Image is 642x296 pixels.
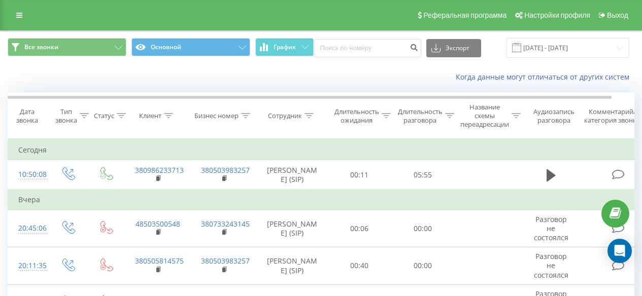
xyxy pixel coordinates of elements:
[135,256,184,266] a: 380505814575
[524,11,590,19] span: Настройки профиля
[334,107,379,125] div: Длительность ожидания
[391,160,455,190] td: 05:55
[529,107,579,125] div: Аудиозапись разговора
[274,44,296,51] span: График
[55,107,77,125] div: Тип звонка
[201,219,250,229] a: 380733243145
[18,218,39,238] div: 20:45:06
[139,112,161,120] div: Клиент
[607,239,632,263] div: Open Intercom Messenger
[136,219,180,229] a: 48503500548
[534,214,568,242] span: Разговор не состоялся
[18,256,39,276] div: 20:11:35
[194,112,239,120] div: Бизнес номер
[18,165,39,184] div: 10:50:08
[314,39,421,57] input: Поиск по номеру
[8,38,126,56] button: Все звонки
[328,160,391,190] td: 00:11
[583,107,642,125] div: Комментарий/категория звонка
[398,107,443,125] div: Длительность разговора
[391,210,455,247] td: 00:00
[255,38,314,56] button: График
[257,247,328,285] td: [PERSON_NAME] (SIP)
[328,247,391,285] td: 00:40
[24,43,58,51] span: Все звонки
[94,112,114,120] div: Статус
[257,160,328,190] td: [PERSON_NAME] (SIP)
[460,103,509,129] div: Название схемы переадресации
[131,38,250,56] button: Основной
[328,210,391,247] td: 00:06
[8,107,46,125] div: Дата звонка
[607,11,628,19] span: Выход
[423,11,506,19] span: Реферальная программа
[257,210,328,247] td: [PERSON_NAME] (SIP)
[201,256,250,266] a: 380503983257
[456,72,634,82] a: Когда данные могут отличаться от других систем
[135,165,184,175] a: 380986233713
[426,39,481,57] button: Экспорт
[391,247,455,285] td: 00:00
[534,251,568,279] span: Разговор не состоялся
[268,112,302,120] div: Сотрудник
[201,165,250,175] a: 380503983257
